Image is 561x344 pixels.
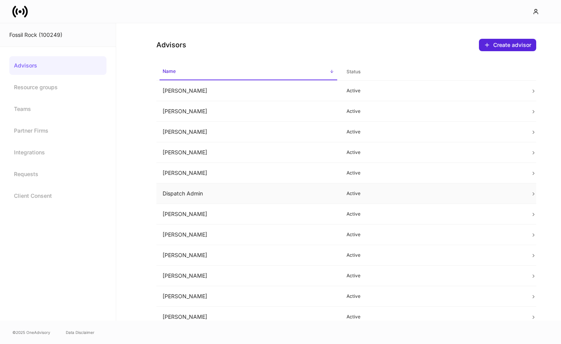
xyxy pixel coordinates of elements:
span: Status [343,64,521,80]
div: Fossil Rock (100249) [9,31,106,39]
a: Client Consent [9,187,106,205]
td: [PERSON_NAME] [156,204,340,225]
a: Teams [9,100,106,118]
div: Create advisor [493,41,531,49]
a: Data Disclaimer [66,329,94,335]
td: [PERSON_NAME] [156,307,340,327]
span: © 2025 OneAdvisory [12,329,50,335]
p: Active [347,170,518,176]
td: [PERSON_NAME] [156,122,340,142]
p: Active [347,149,518,156]
a: Integrations [9,143,106,162]
p: Active [347,88,518,94]
td: [PERSON_NAME] [156,245,340,266]
p: Active [347,108,518,114]
p: Active [347,273,518,279]
td: Dispatch Admin [156,183,340,204]
p: Active [347,232,518,238]
h4: Advisors [156,40,186,50]
a: Requests [9,165,106,183]
td: [PERSON_NAME] [156,81,340,101]
h6: Status [347,68,360,75]
p: Active [347,293,518,299]
p: Active [347,314,518,320]
span: Name [160,64,337,80]
p: Active [347,211,518,217]
h6: Name [163,67,176,75]
p: Active [347,252,518,258]
td: [PERSON_NAME] [156,266,340,286]
a: Resource groups [9,78,106,97]
td: [PERSON_NAME] [156,101,340,122]
p: Active [347,190,518,197]
button: Create advisor [479,39,536,51]
td: [PERSON_NAME] [156,163,340,183]
td: [PERSON_NAME] [156,225,340,245]
td: [PERSON_NAME] [156,286,340,307]
a: Advisors [9,56,106,75]
td: [PERSON_NAME] [156,142,340,163]
a: Partner Firms [9,121,106,140]
p: Active [347,129,518,135]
